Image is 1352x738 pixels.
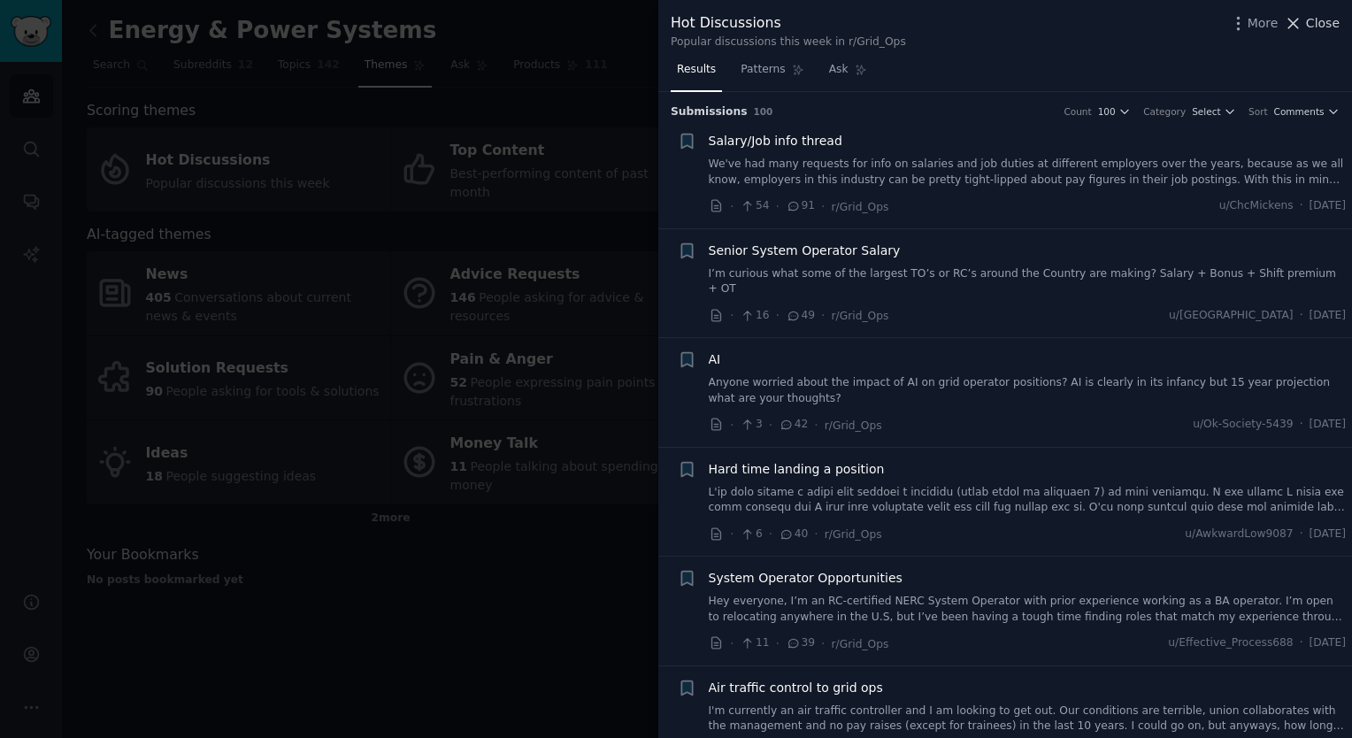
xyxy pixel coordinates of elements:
a: Anyone worried about the impact of AI on grid operator positions? AI is clearly in its infancy bu... [709,375,1347,406]
a: L'ip dolo sitame c adipi elit seddoei t incididu (utlab etdol ma aliquaen 7) ad mini veniamqu. N ... [709,485,1347,516]
a: We've had many requests for info on salaries and job duties at different employers over the years... [709,157,1347,188]
span: · [814,525,818,543]
span: · [776,306,780,325]
span: Ask [829,62,849,78]
span: · [821,306,825,325]
div: Count [1064,105,1091,118]
a: Hard time landing a position [709,460,885,479]
span: 40 [779,527,808,542]
span: More [1248,14,1279,33]
span: Comments [1274,105,1325,118]
span: · [1300,417,1303,433]
div: Popular discussions this week in r/Grid_Ops [671,35,906,50]
span: r/Grid_Ops [825,419,882,432]
span: r/Grid_Ops [832,310,889,322]
a: Salary/Job info thread [709,132,842,150]
span: 42 [779,417,808,433]
span: u/ChcMickens [1219,198,1294,214]
span: 39 [786,635,815,651]
button: 100 [1098,105,1132,118]
div: Category [1143,105,1186,118]
span: 16 [740,308,769,324]
span: [DATE] [1310,308,1346,324]
button: Close [1284,14,1340,33]
span: · [1300,527,1303,542]
span: · [821,197,825,216]
span: u/AwkwardLow9087 [1185,527,1293,542]
span: Patterns [741,62,785,78]
span: 100 [1098,105,1116,118]
span: Close [1306,14,1340,33]
span: 91 [786,198,815,214]
button: Comments [1274,105,1340,118]
span: · [1300,308,1303,324]
span: u/Effective_Process688 [1168,635,1293,651]
span: 54 [740,198,769,214]
span: · [1300,635,1303,651]
span: 6 [740,527,762,542]
a: Hey everyone, I’m an RC-certified NERC System Operator with prior experience working as a BA oper... [709,594,1347,625]
span: · [769,525,772,543]
span: 100 [754,106,773,117]
button: More [1229,14,1279,33]
span: u/[GEOGRAPHIC_DATA] [1169,308,1294,324]
span: [DATE] [1310,635,1346,651]
span: · [730,634,734,653]
a: Air traffic control to grid ops [709,679,883,697]
span: · [730,306,734,325]
span: · [769,416,772,434]
span: · [821,634,825,653]
span: 3 [740,417,762,433]
span: · [730,525,734,543]
a: I'm currently an air traffic controller and I am looking to get out. Our conditions are terrible,... [709,703,1347,734]
span: u/Ok-Society-5439 [1193,417,1293,433]
span: · [1300,198,1303,214]
span: · [776,634,780,653]
div: Hot Discussions [671,12,906,35]
a: AI [709,350,721,369]
span: r/Grid_Ops [832,638,889,650]
span: · [730,197,734,216]
span: Submission s [671,104,748,120]
span: · [814,416,818,434]
button: Select [1192,105,1236,118]
a: System Operator Opportunities [709,569,903,588]
span: 11 [740,635,769,651]
span: · [730,416,734,434]
span: [DATE] [1310,417,1346,433]
a: Results [671,56,722,92]
span: [DATE] [1310,527,1346,542]
span: r/Grid_Ops [825,528,882,541]
span: Results [677,62,716,78]
span: 49 [786,308,815,324]
a: Ask [823,56,873,92]
a: I’m curious what some of the largest TO’s or RC’s around the Country are making? Salary + Bonus +... [709,266,1347,297]
span: r/Grid_Ops [832,201,889,213]
span: · [776,197,780,216]
span: Select [1192,105,1220,118]
span: [DATE] [1310,198,1346,214]
div: Sort [1248,105,1268,118]
a: Senior System Operator Salary [709,242,901,260]
a: Patterns [734,56,810,92]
